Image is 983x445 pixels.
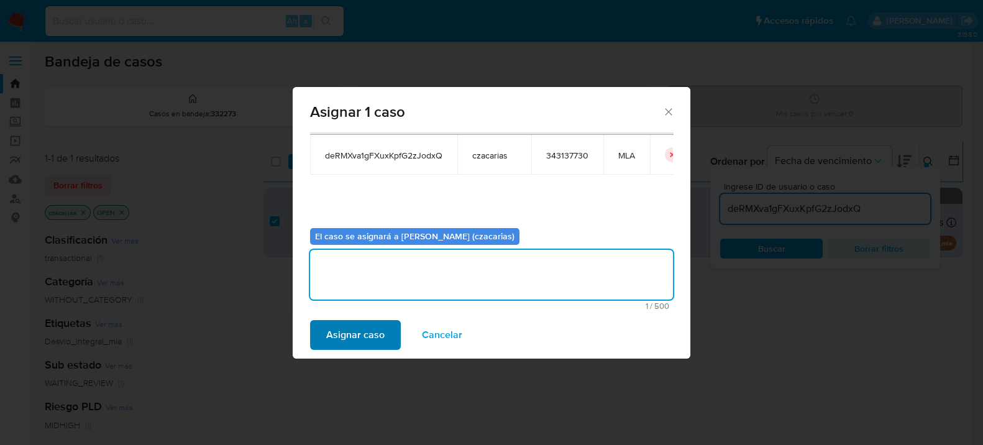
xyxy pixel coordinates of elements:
[325,150,442,161] span: deRMXva1gFXuxKpfG2zJodxQ
[315,230,514,242] b: El caso se asignará a [PERSON_NAME] (czacarias)
[665,147,680,162] button: icon-button
[314,302,669,310] span: Máximo 500 caracteres
[326,321,385,349] span: Asignar caso
[406,320,478,350] button: Cancelar
[422,321,462,349] span: Cancelar
[310,104,662,119] span: Asignar 1 caso
[546,150,588,161] span: 343137730
[662,106,674,117] button: Cerrar ventana
[310,320,401,350] button: Asignar caso
[472,150,516,161] span: czacarias
[618,150,635,161] span: MLA
[293,87,690,359] div: assign-modal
